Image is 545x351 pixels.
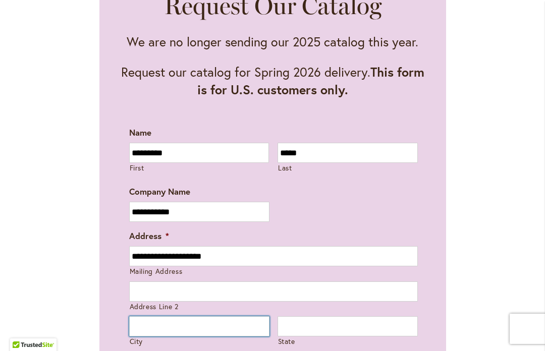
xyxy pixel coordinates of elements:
strong: This form is for U.S. customers only. [197,64,424,98]
p: We are no longer sending our 2025 catalog this year. [127,33,418,50]
label: Mailing Address [130,267,418,276]
label: Name [129,127,151,138]
label: Company Name [129,186,190,197]
label: Address [129,230,169,242]
label: First [130,163,269,173]
label: Address Line 2 [130,302,418,312]
p: Request our catalog for Spring 2026 delivery. [120,63,426,99]
label: Last [278,163,418,173]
